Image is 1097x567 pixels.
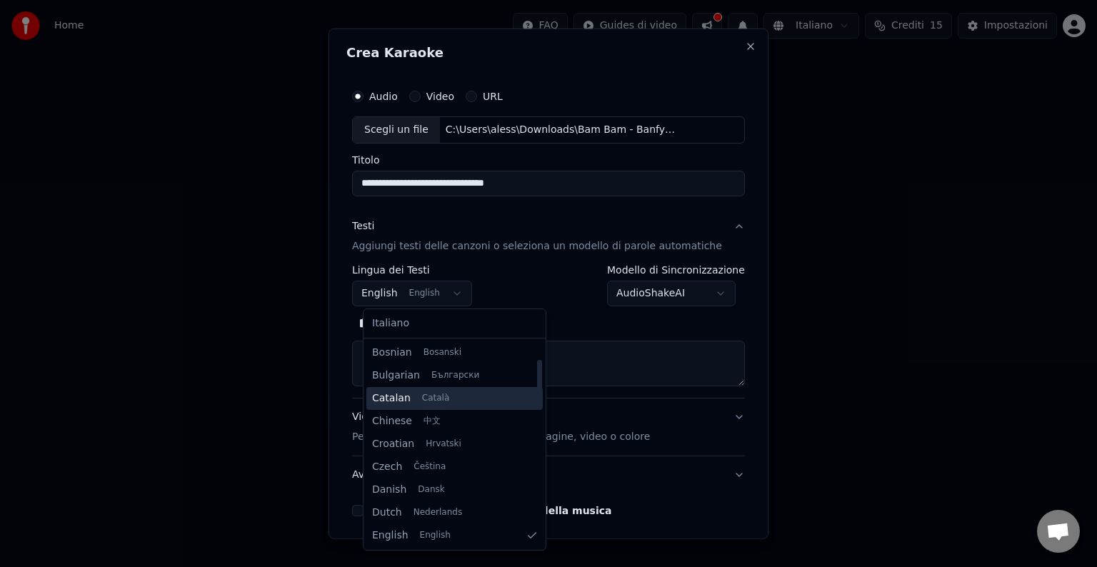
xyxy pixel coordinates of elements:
[422,393,449,404] span: Català
[418,484,444,496] span: Dansk
[372,414,412,428] span: Chinese
[431,370,479,381] span: Български
[372,346,412,360] span: Bosnian
[372,316,409,331] span: Italiano
[372,460,402,474] span: Czech
[372,437,414,451] span: Croatian
[372,506,402,520] span: Dutch
[414,461,446,473] span: Čeština
[414,507,462,518] span: Nederlands
[424,416,441,427] span: 中文
[372,368,420,383] span: Bulgarian
[372,391,411,406] span: Catalan
[426,438,461,450] span: Hrvatski
[420,530,451,541] span: English
[372,528,409,543] span: English
[372,483,406,497] span: Danish
[424,347,461,358] span: Bosanski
